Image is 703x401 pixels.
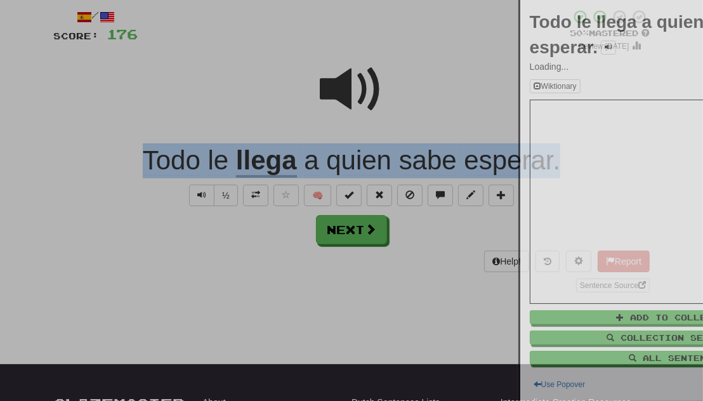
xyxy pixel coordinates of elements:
[530,79,581,93] button: Wiktionary
[530,378,589,391] button: Use Popover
